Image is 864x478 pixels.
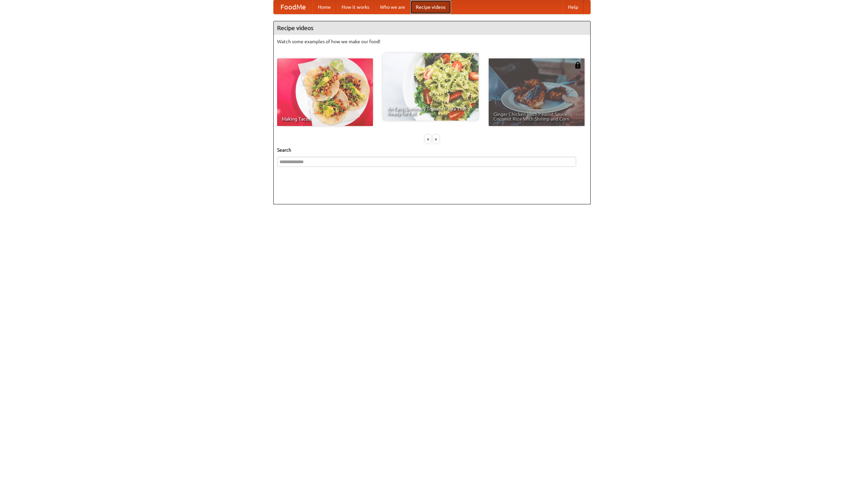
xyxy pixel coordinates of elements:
a: Making Tacos [277,58,373,126]
h4: Recipe videos [274,21,590,35]
div: « [425,135,431,143]
a: Home [313,0,336,14]
a: FoodMe [274,0,313,14]
p: Watch some examples of how we make our food! [277,38,587,45]
img: 483408.png [574,62,581,69]
a: Help [563,0,584,14]
div: » [433,135,439,143]
h5: Search [277,147,587,153]
a: How it works [336,0,375,14]
a: Recipe videos [410,0,451,14]
a: An Easy, Summery Tomato Pasta That's Ready for Fall [383,53,479,121]
span: An Easy, Summery Tomato Pasta That's Ready for Fall [387,106,474,116]
span: Making Tacos [282,117,368,121]
a: Who we are [375,0,410,14]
